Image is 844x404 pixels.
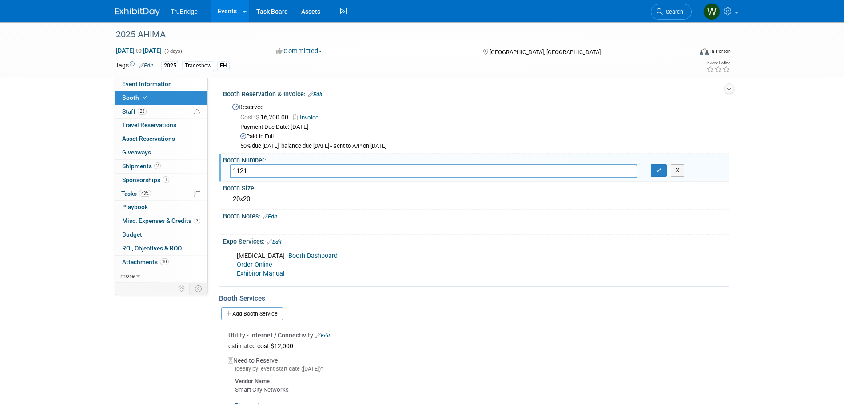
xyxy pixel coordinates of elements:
[122,231,142,238] span: Budget
[288,252,338,260] a: Booth Dashboard
[190,283,208,294] td: Toggle Event Tabs
[115,132,207,146] a: Asset Reservations
[194,218,200,224] span: 2
[231,247,631,283] div: [MEDICAL_DATA] -
[223,87,729,99] div: Booth Reservation & Invoice:
[139,63,153,69] a: Edit
[122,121,176,128] span: Travel Reservations
[115,47,162,55] span: [DATE] [DATE]
[122,94,149,101] span: Booth
[115,201,207,214] a: Playbook
[115,242,207,255] a: ROI, Objectives & ROO
[115,228,207,242] a: Budget
[122,135,175,142] span: Asset Reservations
[122,176,169,183] span: Sponsorships
[663,8,683,15] span: Search
[223,235,729,246] div: Expo Services:
[230,100,722,151] div: Reserved
[240,123,722,131] div: Payment Due Date: [DATE]
[115,187,207,201] a: Tasks43%
[293,114,323,121] a: Invoice
[671,164,685,177] button: X
[223,154,729,165] div: Booth Number:
[122,245,182,252] span: ROI, Objectives & ROO
[710,48,731,55] div: In-Person
[135,47,143,54] span: to
[115,174,207,187] a: Sponsorships1
[120,272,135,279] span: more
[115,78,207,91] a: Event Information
[263,214,277,220] a: Edit
[235,386,722,394] div: Smart City Networks
[237,261,272,269] a: Order Online
[138,108,147,115] span: 23
[273,47,326,56] button: Committed
[122,258,169,265] span: Attachments
[221,307,283,320] a: Add Booth Service
[703,3,720,20] img: Whitni Murase
[235,376,722,386] div: Vendor Name
[706,61,730,65] div: Event Rating
[115,8,160,16] img: ExhibitDay
[122,80,172,87] span: Event Information
[240,114,292,121] span: 16,200.00
[223,182,729,193] div: Booth Size:
[228,365,722,373] div: Ideally by: event start date ([DATE])?
[194,108,200,116] span: Potential Scheduling Conflict -- at least one attendee is tagged in another overlapping event.
[122,203,148,210] span: Playbook
[315,333,330,339] a: Edit
[267,239,282,245] a: Edit
[160,258,169,265] span: 10
[240,143,722,150] div: 50% due [DATE], balance due [DATE] - sent to A/P on [DATE]
[240,114,260,121] span: Cost: $
[143,95,147,100] i: Booth reservation complete
[174,283,190,294] td: Personalize Event Tab Strip
[217,61,230,71] div: FH
[182,61,214,71] div: Tradeshow
[115,269,207,283] a: more
[163,48,182,54] span: (3 days)
[115,91,207,105] a: Booth
[115,119,207,132] a: Travel Reservations
[228,331,722,340] div: Utility - Internet / Connectivity
[490,49,601,55] span: [GEOGRAPHIC_DATA], [GEOGRAPHIC_DATA]
[122,108,147,115] span: Staff
[639,46,731,59] div: Event Format
[700,48,709,55] img: Format-Inperson.png
[223,210,729,221] div: Booth Notes:
[122,217,200,224] span: Misc. Expenses & Credits
[651,4,692,20] a: Search
[154,162,161,169] span: 2
[115,146,207,159] a: Giveaways
[115,256,207,269] a: Attachments10
[237,270,284,277] a: Exhibitor Manual
[115,160,207,173] a: Shipments2
[115,61,153,71] td: Tags
[308,91,322,98] a: Edit
[115,214,207,228] a: Misc. Expenses & Credits2
[240,132,722,141] div: Paid in Full
[122,162,161,170] span: Shipments
[121,190,151,197] span: Tasks
[228,340,722,352] div: estimated cost $12,000
[139,190,151,197] span: 43%
[230,192,722,206] div: 20x20
[219,293,729,303] div: Booth Services
[113,27,678,43] div: 2025 AHIMA
[163,176,169,183] span: 1
[161,61,179,71] div: 2025
[115,105,207,119] a: Staff23
[122,149,151,156] span: Giveaways
[171,8,198,15] span: TruBridge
